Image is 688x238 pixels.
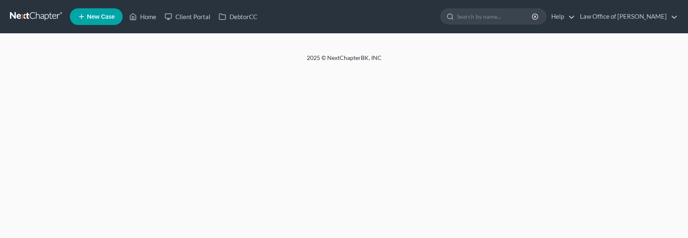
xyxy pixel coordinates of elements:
[125,9,160,24] a: Home
[457,9,533,24] input: Search by name...
[160,9,215,24] a: Client Portal
[576,9,678,24] a: Law Office of [PERSON_NAME]
[547,9,575,24] a: Help
[87,14,115,20] span: New Case
[215,9,261,24] a: DebtorCC
[107,54,581,69] div: 2025 © NextChapterBK, INC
